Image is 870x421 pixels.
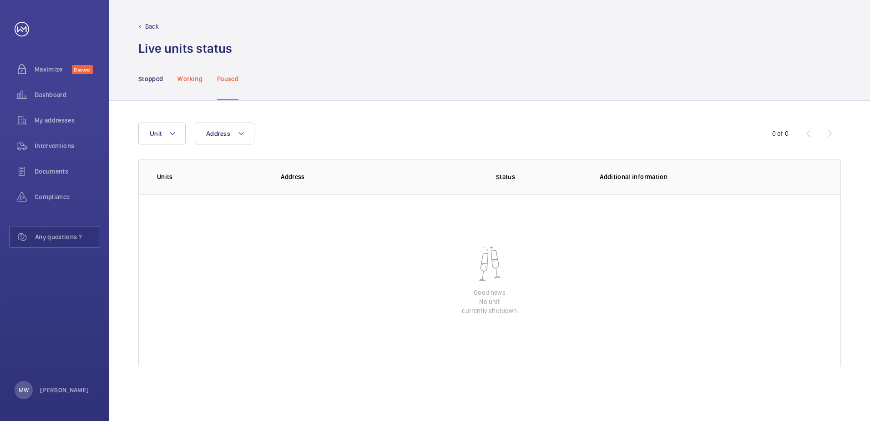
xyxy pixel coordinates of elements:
[217,74,238,83] p: Paused
[206,130,230,137] span: Address
[145,22,159,31] p: Back
[40,385,89,395] p: [PERSON_NAME]
[35,192,100,201] span: Compliance
[35,116,100,125] span: My addresses
[35,232,100,241] span: Any questions ?
[177,74,202,83] p: Working
[19,385,29,395] p: MW
[138,74,163,83] p: Stopped
[157,172,266,181] p: Units
[72,65,93,74] span: Discover
[138,123,186,144] button: Unit
[432,172,579,181] p: Status
[35,167,100,176] span: Documents
[462,288,517,315] p: Good news No unit currently shutdown
[772,129,789,138] div: 0 of 0
[35,65,72,74] span: Maximize
[150,130,162,137] span: Unit
[138,40,232,57] h1: Live units status
[600,172,822,181] p: Additional information
[195,123,254,144] button: Address
[281,172,425,181] p: Address
[35,141,100,150] span: Interventions
[35,90,100,99] span: Dashboard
